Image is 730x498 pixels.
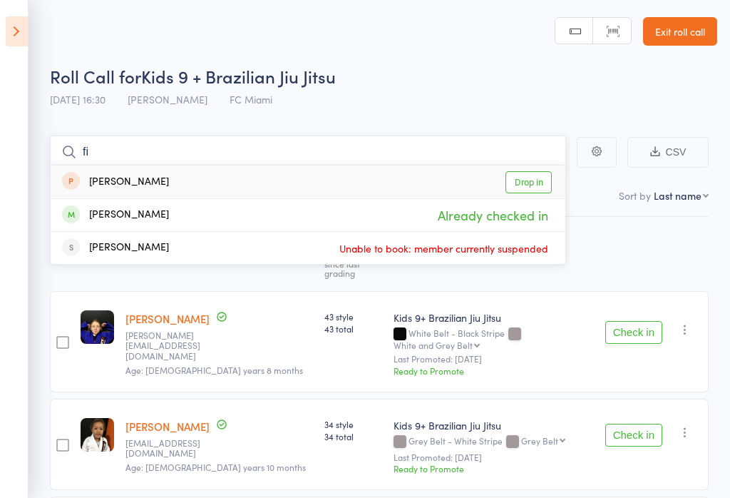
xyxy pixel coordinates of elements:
div: since last grading [324,259,382,278]
a: Drop in [505,171,552,193]
button: CSV [627,137,709,168]
img: image1721802990.png [81,310,114,344]
span: Unable to book: member currently suspended [336,238,552,259]
span: Kids 9 + Brazilian Jiu Jitsu [141,64,336,88]
a: [PERSON_NAME] [125,311,210,326]
span: [PERSON_NAME] [128,92,207,106]
span: Age: [DEMOGRAPHIC_DATA] years 8 months [125,364,303,376]
a: Exit roll call [643,17,717,46]
div: White and Grey Belt [394,340,473,350]
div: Kids 9+ Brazilian Jiu Jitsu [394,418,594,432]
small: Last Promoted: [DATE] [394,452,594,462]
span: Roll Call for [50,64,141,88]
img: image1652074223.png [81,418,114,452]
small: drcsmoraa@gmail.com [125,438,218,459]
span: 43 style [324,310,382,322]
input: Search by name [50,136,566,168]
div: Kids 9+ Brazilian Jiu Jitsu [394,310,594,325]
div: White Belt - Black Stripe [394,328,594,350]
div: Grey Belt - White Stripe [394,436,594,448]
div: [PERSON_NAME] [62,240,169,256]
a: [PERSON_NAME] [125,419,210,434]
div: Ready to Promote [394,365,594,377]
label: Sort by [619,188,651,203]
div: Ready to Promote [394,462,594,474]
div: [PERSON_NAME] [62,174,169,190]
button: Check in [605,321,662,344]
small: alex@kollosche.com.au [125,330,218,361]
div: [PERSON_NAME] [62,207,169,223]
div: Grey Belt [521,436,558,445]
span: FC Miami [230,92,272,106]
span: Age: [DEMOGRAPHIC_DATA] years 10 months [125,461,306,473]
span: 34 total [324,430,382,442]
span: 34 style [324,418,382,430]
button: Check in [605,424,662,447]
small: Last Promoted: [DATE] [394,354,594,364]
span: 43 total [324,322,382,335]
span: [DATE] 16:30 [50,92,106,106]
div: Last name [654,188,701,203]
span: Already checked in [434,203,552,228]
